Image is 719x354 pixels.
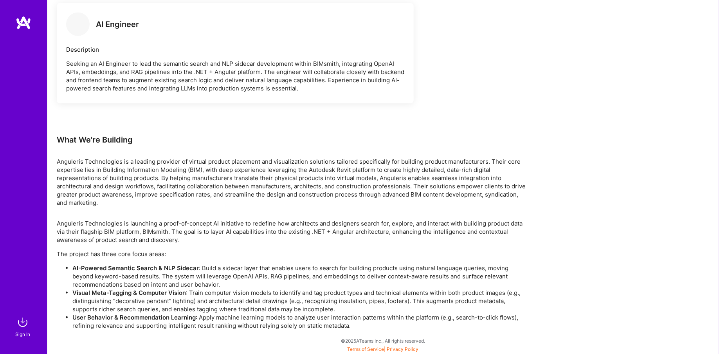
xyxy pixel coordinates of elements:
[57,250,526,258] p: The project has three core focus areas:
[72,289,526,313] li: : Train computer vision models to identify and tag product types and technical elements within bo...
[57,135,526,145] div: What We're Building
[387,346,419,352] a: Privacy Policy
[16,314,31,338] a: sign inSign In
[66,45,404,54] div: Description
[15,314,31,330] img: sign in
[57,219,526,244] p: Anguleris Technologies is launching a proof-of-concept AI initiative to redefine how architects a...
[16,16,31,30] img: logo
[72,289,186,296] strong: Visual Meta-Tagging & Computer Vision
[47,331,719,350] div: © 2025 ATeams Inc., All rights reserved.
[66,60,404,92] p: Seeking an AI Engineer to lead the semantic search and NLP sidecar development within BIMsmith, i...
[348,346,384,352] a: Terms of Service
[57,157,526,207] p: Anguleris Technologies is a leading provider of virtual product placement and visualization solut...
[348,346,419,352] span: |
[72,264,526,289] li: : Build a sidecar layer that enables users to search for building products using natural language...
[96,20,139,29] div: AI Engineer
[72,313,526,330] li: : Apply machine learning models to analyze user interaction patterns within the platform (e.g., s...
[72,264,199,272] strong: AI-Powered Semantic Search & NLP Sidecar
[72,314,196,321] strong: User Behavior & Recommendation Learning
[15,330,30,338] div: Sign In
